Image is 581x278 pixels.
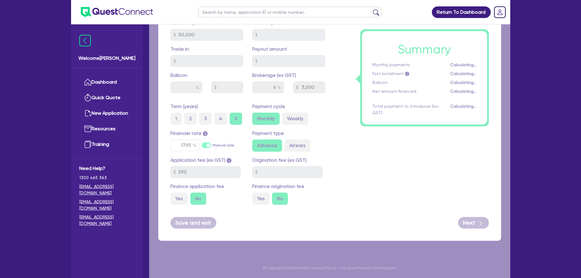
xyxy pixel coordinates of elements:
[432,6,491,18] a: Return To Dashboard
[79,175,134,181] span: 1300 465 363
[84,125,91,132] img: resources
[79,90,134,106] a: Quick Quote
[79,35,91,46] img: icon-menu-close
[79,74,134,90] a: Dashboard
[492,4,508,20] a: Dropdown toggle
[84,141,91,148] img: training
[79,137,134,152] a: Training
[78,55,135,62] span: Welcome [PERSON_NAME]
[79,183,134,196] a: [EMAIL_ADDRESS][DOMAIN_NAME]
[79,106,134,121] a: New Application
[84,110,91,117] img: new-application
[79,214,134,227] a: [EMAIL_ADDRESS][DOMAIN_NAME]
[81,7,153,17] img: quest-connect-logo-blue
[84,94,91,101] img: quick-quote
[79,165,134,172] span: Need Help?
[79,199,134,211] a: [EMAIL_ADDRESS][DOMAIN_NAME]
[199,7,382,17] input: Search by name, application ID or mobile number...
[79,121,134,137] a: Resources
